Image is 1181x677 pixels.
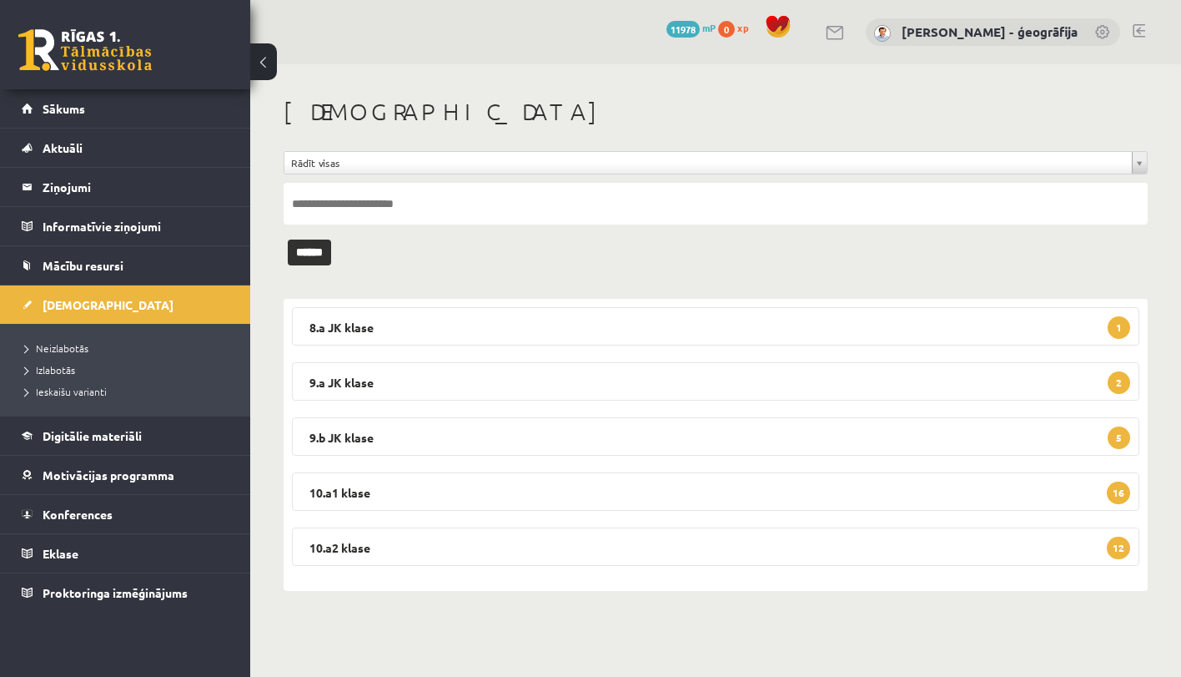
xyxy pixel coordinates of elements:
[22,456,229,494] a: Motivācijas programma
[25,362,234,377] a: Izlabotās
[666,21,716,34] a: 11978 mP
[22,495,229,533] a: Konferences
[1108,427,1130,449] span: 5
[43,258,123,273] span: Mācību resursi
[43,585,188,600] span: Proktoringa izmēģinājums
[22,573,229,612] a: Proktoringa izmēģinājums
[18,29,152,71] a: Rīgas 1. Tālmācības vidusskola
[43,507,113,522] span: Konferences
[22,168,229,206] a: Ziņojumi
[22,285,229,324] a: [DEMOGRAPHIC_DATA]
[1107,482,1130,504] span: 16
[25,384,234,399] a: Ieskaišu varianti
[284,152,1147,174] a: Rādīt visas
[25,363,75,376] span: Izlabotās
[292,472,1139,511] legend: 10.a1 klase
[22,89,229,128] a: Sākums
[25,385,107,398] span: Ieskaišu varianti
[292,362,1139,401] legend: 9.a JK klase
[25,341,234,356] a: Neizlabotās
[22,129,229,167] a: Aktuāli
[1108,316,1130,339] span: 1
[43,297,173,312] span: [DEMOGRAPHIC_DATA]
[43,546,78,561] span: Eklase
[702,21,716,34] span: mP
[22,534,229,573] a: Eklase
[666,21,700,38] span: 11978
[291,152,1125,174] span: Rādīt visas
[22,417,229,455] a: Digitālie materiāli
[1108,371,1130,394] span: 2
[718,21,756,34] a: 0 xp
[902,23,1078,40] a: [PERSON_NAME] - ģeogrāfija
[43,168,229,206] legend: Ziņojumi
[43,467,174,482] span: Motivācijas programma
[22,207,229,245] a: Informatīvie ziņojumi
[284,98,1148,126] h1: [DEMOGRAPHIC_DATA]
[1107,537,1130,559] span: 12
[43,207,229,245] legend: Informatīvie ziņojumi
[874,25,891,42] img: Toms Krūmiņš - ģeogrāfija
[43,140,83,155] span: Aktuāli
[737,21,748,34] span: xp
[43,101,85,116] span: Sākums
[292,528,1139,566] legend: 10.a2 klase
[292,417,1139,456] legend: 9.b JK klase
[25,341,88,355] span: Neizlabotās
[292,307,1139,346] legend: 8.a JK klase
[43,428,142,443] span: Digitālie materiāli
[22,246,229,285] a: Mācību resursi
[718,21,735,38] span: 0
